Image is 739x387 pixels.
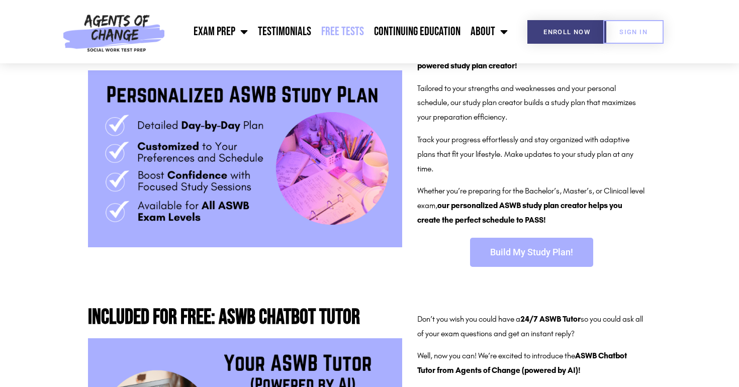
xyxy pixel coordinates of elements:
a: Continuing Education [369,19,466,44]
a: Enroll Now [527,20,606,44]
p: Don’t you wish you could have a so you could ask all of your exam questions and get an instant re... [417,312,645,341]
b: our personalized ASWB study plan creator helps you create the perfect schedule to PASS! [417,201,622,225]
a: Testimonials [253,19,316,44]
p: Track your progress effortlessly and stay organized with adaptive plans that fit your lifestyle. ... [417,133,645,176]
a: SIGN IN [603,20,664,44]
span: Enroll Now [543,29,590,35]
h2: Included for Free: ASWB Chatbot Tutor [88,307,402,328]
nav: Menu [170,19,513,44]
strong: Prepare for the ASWB exam with confidence using our AI-powered study plan creator! [417,46,622,70]
a: Exam Prep [189,19,253,44]
a: Build My Study Plan! [470,238,593,267]
p: Well, now you can! We’re excited to introduce the [417,349,645,378]
a: Free Tests [316,19,369,44]
strong: 24/7 ASWB Tutor [520,314,581,324]
p: Tailored to your strengths and weaknesses and your personal schedule, our study plan creator buil... [417,81,645,125]
span: SIGN IN [619,29,648,35]
p: Whether you’re preparing for the Bachelor’s, Master’s, or Clinical level exam, [417,184,645,227]
a: About [466,19,513,44]
span: Build My Study Plan! [490,248,573,257]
